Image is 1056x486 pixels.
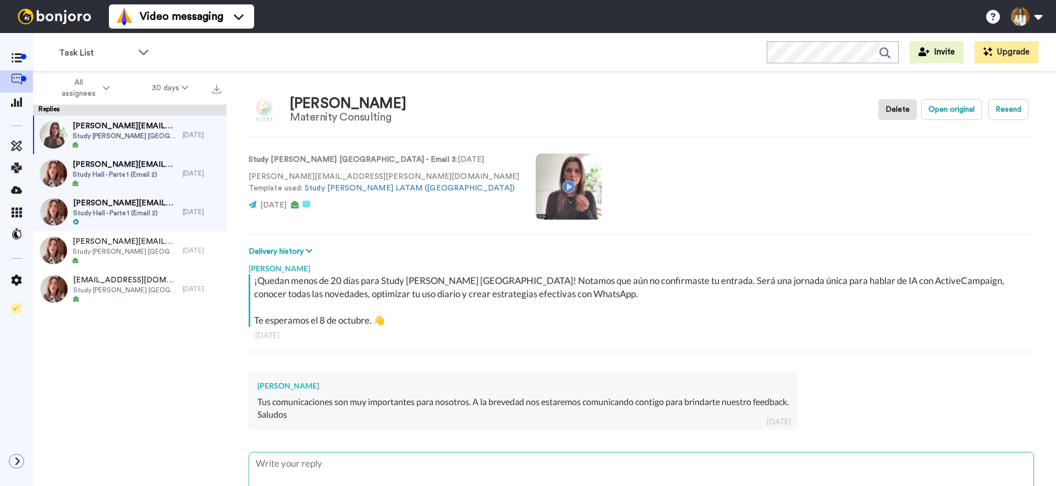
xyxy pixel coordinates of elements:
span: Study [PERSON_NAME] [GEOGRAPHIC_DATA] - Envío 1 [73,286,177,294]
p: : [DATE] [249,154,519,166]
button: Upgrade [975,41,1038,63]
div: [DATE] [255,330,1027,341]
div: [DATE] [183,207,221,216]
span: [PERSON_NAME][EMAIL_ADDRESS][PERSON_NAME][DOMAIN_NAME] [73,159,177,170]
div: [DATE] [183,130,221,139]
span: [PERSON_NAME][EMAIL_ADDRESS][PERSON_NAME][DOMAIN_NAME] [73,121,177,132]
button: Open original [921,99,982,120]
a: [PERSON_NAME][EMAIL_ADDRESS][PERSON_NAME][DOMAIN_NAME]Study Hall - Parte 1 (Email 2)[DATE] [33,154,227,193]
img: Checklist.svg [11,303,22,314]
button: Invite [910,41,964,63]
div: [DATE] [183,285,221,293]
img: 4ee62dd0-b569-419f-ad55-d8591825e213-thumb.jpg [40,121,67,149]
a: [PERSON_NAME][EMAIL_ADDRESS][PERSON_NAME][DOMAIN_NAME]Study [PERSON_NAME] [GEOGRAPHIC_DATA] - Ema... [33,116,227,154]
button: Delivery history [249,245,316,258]
button: All assignees [35,73,131,103]
img: 27956ee2-fdfb-4e77-9b30-86764f74970b-thumb.jpg [40,237,67,264]
div: ¡Quedan menos de 20 días para Study [PERSON_NAME] [GEOGRAPHIC_DATA]! Notamos que aún no confirmas... [254,274,1031,327]
div: [PERSON_NAME] [249,258,1034,274]
a: Study [PERSON_NAME] LATAM ([GEOGRAPHIC_DATA]) [305,184,515,192]
span: [DATE] [260,201,287,209]
a: [PERSON_NAME][EMAIL_ADDRESS][PERSON_NAME][DOMAIN_NAME]Study [PERSON_NAME] [GEOGRAPHIC_DATA] - Env... [33,231,227,270]
button: Export all results that match these filters now. [209,80,224,96]
span: Study [PERSON_NAME] [GEOGRAPHIC_DATA] - Envío 1 [73,247,177,256]
div: [PERSON_NAME] [290,96,406,112]
div: Maternity Consulting [290,111,406,123]
div: [PERSON_NAME] [257,380,789,391]
a: [EMAIL_ADDRESS][DOMAIN_NAME]Study [PERSON_NAME] [GEOGRAPHIC_DATA] - Envío 1[DATE] [33,270,227,308]
span: Study Hall - Parte 1 (Email 2) [73,209,177,217]
img: bj-logo-header-white.svg [13,9,96,24]
strong: Study [PERSON_NAME] [GEOGRAPHIC_DATA] - Email 3 [249,156,456,163]
div: [DATE] [183,246,221,255]
span: Study [PERSON_NAME] [GEOGRAPHIC_DATA] - Email 3 [73,132,177,140]
img: 27956ee2-fdfb-4e77-9b30-86764f74970b-thumb.jpg [40,275,68,303]
p: [PERSON_NAME][EMAIL_ADDRESS][PERSON_NAME][DOMAIN_NAME] Template used: [249,171,519,194]
button: Resend [988,99,1028,120]
img: 8a054283-a111-4637-ac74-8a4b023aff33-thumb.jpg [40,198,68,226]
span: [PERSON_NAME][EMAIL_ADDRESS][PERSON_NAME][DOMAIN_NAME] [73,236,177,247]
span: Video messaging [140,9,223,24]
img: Image of Irene brusatin [249,95,279,125]
button: Delete [878,99,917,120]
span: [PERSON_NAME][EMAIL_ADDRESS][DOMAIN_NAME] [73,198,177,209]
span: All assignees [56,77,101,99]
button: 30 days [131,78,210,98]
div: Tus comunicaciones son muy importantes para nosotros. A la brevedad nos estaremos comunicando con... [257,396,789,421]
img: export.svg [212,85,221,94]
div: [DATE] [183,169,221,178]
span: Study Hall - Parte 1 (Email 2) [73,170,177,179]
img: vm-color.svg [116,8,133,25]
span: [EMAIL_ADDRESS][DOMAIN_NAME] [73,275,177,286]
span: Task List [59,46,133,59]
img: 8a054283-a111-4637-ac74-8a4b023aff33-thumb.jpg [40,160,67,187]
div: Replies [33,105,227,116]
div: [DATE] [767,416,791,427]
a: [PERSON_NAME][EMAIL_ADDRESS][DOMAIN_NAME]Study Hall - Parte 1 (Email 2)[DATE] [33,193,227,231]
